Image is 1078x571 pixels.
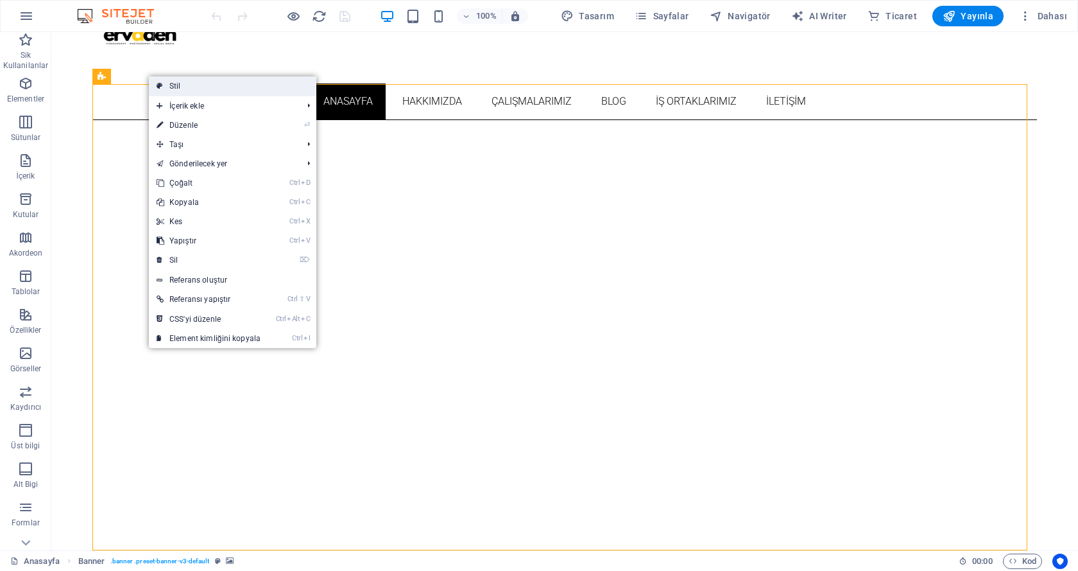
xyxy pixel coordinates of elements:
a: CtrlIElement kimliğini kopyala [149,329,268,348]
span: AI Writer [791,10,847,22]
span: Tasarım [561,10,614,22]
span: Seçmek için tıkla. Düzenlemek için çift tıkla [78,554,105,569]
button: Ticaret [862,6,922,26]
button: reload [311,8,327,24]
a: Seçimi iptal etmek için tıkla. Sayfaları açmak için çift tıkla [10,554,60,569]
button: Dahası [1014,6,1072,26]
p: Kutular [13,209,39,220]
h6: Oturum süresi [959,554,993,569]
a: ⏎Düzenle [149,116,268,135]
i: ⇧ [299,295,305,303]
a: CtrlVYapıştır [149,231,268,250]
a: ⌦Sil [149,250,268,270]
h6: 100% [476,8,497,24]
span: Navigatör [710,10,771,22]
p: Formlar [12,518,40,528]
a: Gönderilecek yer [149,154,297,173]
a: CtrlDÇoğalt [149,173,268,193]
i: Sayfayı yeniden yükleyin [312,9,327,24]
i: Ctrl [287,295,298,303]
div: Tasarım (Ctrl+Alt+Y) [556,6,619,26]
i: Alt [287,315,300,323]
span: 00 00 [972,554,992,569]
i: Ctrl [276,315,286,323]
button: Sayfalar [629,6,694,26]
i: ⌦ [300,256,310,264]
span: Sayfalar [635,10,689,22]
i: V [306,295,310,303]
i: C [301,315,310,323]
p: Görseller [10,364,41,374]
p: İçerik [16,171,35,181]
button: Ön izleme modundan çıkıp düzenlemeye devam etmek için buraya tıklayın [286,8,301,24]
p: Sütunlar [11,132,41,143]
i: X [301,217,310,225]
a: Ctrl⇧VReferansı yapıştır [149,290,268,309]
button: Navigatör [705,6,776,26]
p: Özellikler [10,325,41,335]
button: Usercentrics [1052,554,1068,569]
button: Tasarım [556,6,619,26]
p: Akordeon [9,248,43,258]
i: C [301,198,310,206]
button: Yayınla [932,6,1004,26]
p: Üst bilgi [11,441,40,451]
p: Kaydırıcı [10,402,41,412]
nav: breadcrumb [78,554,234,569]
a: Referans oluştur [149,270,316,290]
i: V [301,236,310,245]
i: D [301,179,310,187]
p: Alt Bigi [13,479,38,489]
span: Yayınla [943,10,993,22]
span: Ticaret [868,10,917,22]
i: Bu element, özelleştirilebilir bir ön ayar [215,558,221,565]
p: Tablolar [12,286,40,297]
span: : [981,556,983,566]
p: Elementler [7,94,44,104]
button: 100% [457,8,502,24]
span: Dahası [1019,10,1067,22]
i: I [304,334,310,342]
i: Yeniden boyutlandırmada yakınlaştırma düzeyini seçilen cihaza uyacak şekilde otomatik olarak ayarla. [509,10,521,22]
i: Ctrl [289,198,300,206]
i: Ctrl [292,334,302,342]
a: CtrlAltCCSS'yi düzenle [149,310,268,329]
i: Ctrl [289,179,300,187]
img: Editor Logo [74,8,170,24]
button: Kod [1003,554,1042,569]
button: AI Writer [786,6,852,26]
i: Ctrl [289,217,300,225]
span: İçerik ekle [149,96,297,116]
i: Ctrl [289,236,300,245]
a: CtrlXKes [149,212,268,231]
a: Stil [149,76,316,96]
span: Kod [1009,554,1036,569]
a: CtrlCKopyala [149,193,268,212]
i: ⏎ [304,121,310,129]
span: Taşı [149,135,297,154]
span: . banner .preset-banner-v3-default [110,554,210,569]
i: Bu element, arka plan içeriyor [226,558,234,565]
